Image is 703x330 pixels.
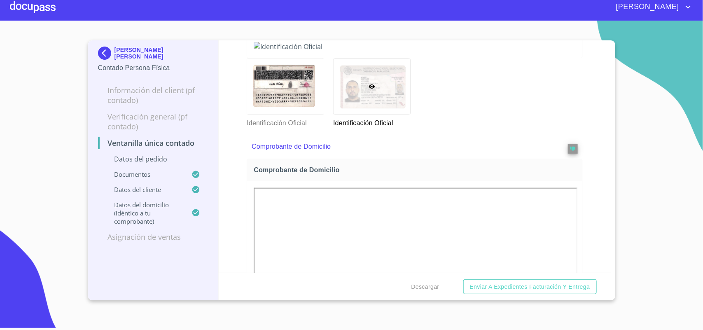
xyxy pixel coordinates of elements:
[333,115,410,128] p: Identificación Oficial
[98,47,209,63] div: [PERSON_NAME] [PERSON_NAME]
[98,170,192,178] p: Documentos
[98,47,114,60] img: Docupass spot blue
[98,201,192,225] p: Datos del domicilio (idéntico a tu comprobante)
[470,282,590,292] span: Enviar a Expedientes Facturación y Entrega
[252,142,545,152] p: Comprobante de Domicilio
[411,282,439,292] span: Descargar
[254,166,579,174] span: Comprobante de Domicilio
[463,279,597,295] button: Enviar a Expedientes Facturación y Entrega
[247,115,323,128] p: Identificación Oficial
[98,185,192,194] p: Datos del cliente
[247,59,324,115] img: Identificación Oficial
[98,138,209,148] p: Ventanilla única contado
[254,42,576,51] img: Identificación Oficial
[98,85,209,105] p: Información del Client (PF contado)
[568,144,578,154] button: reject
[114,47,209,60] p: [PERSON_NAME] [PERSON_NAME]
[610,0,683,14] span: [PERSON_NAME]
[98,63,209,73] p: Contado Persona Física
[98,112,209,131] p: Verificación general (PF contado)
[98,154,209,164] p: Datos del pedido
[98,232,209,242] p: Asignación de Ventas
[610,0,693,14] button: account of current user
[408,279,443,295] button: Descargar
